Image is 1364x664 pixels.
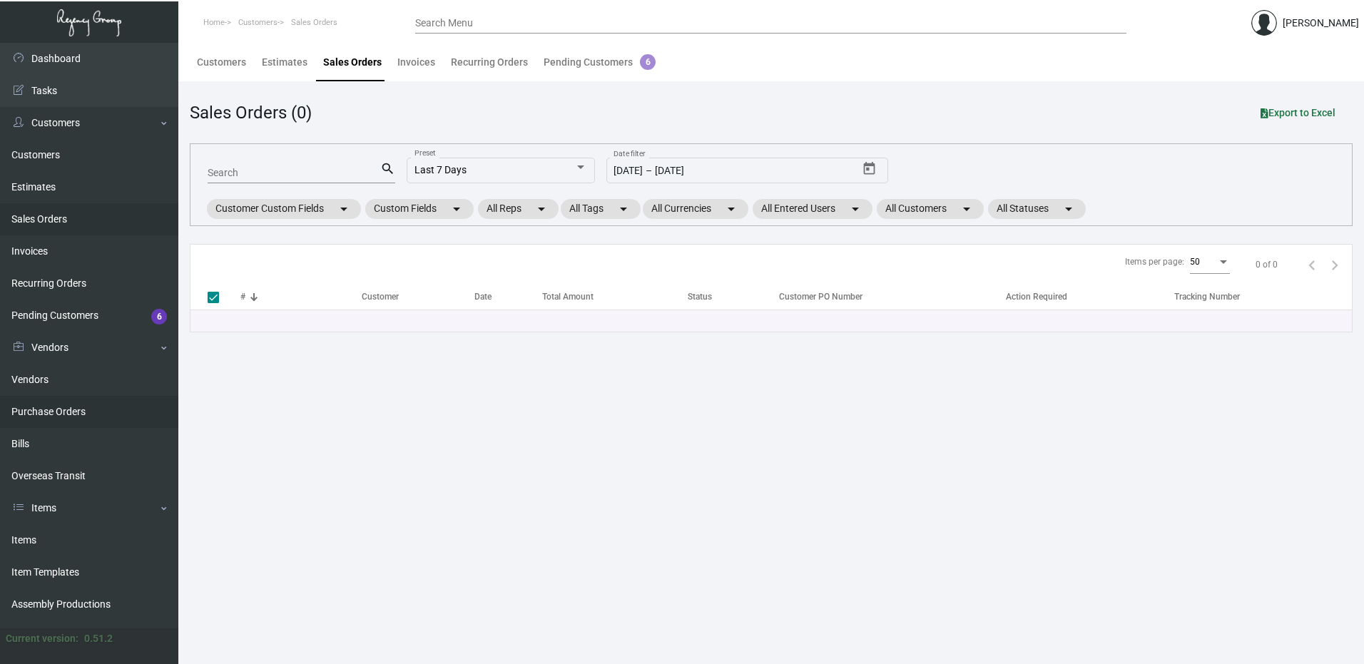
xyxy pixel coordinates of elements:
[478,199,559,219] mat-chip: All Reps
[1174,290,1240,303] div: Tracking Number
[1251,10,1277,36] img: admin@bootstrapmaster.com
[84,631,113,646] div: 0.51.2
[474,290,492,303] div: Date
[779,290,862,303] div: Customer PO Number
[190,100,312,126] div: Sales Orders (0)
[857,158,880,180] button: Open calendar
[451,55,528,70] div: Recurring Orders
[397,55,435,70] div: Invoices
[1261,107,1335,118] span: Export to Excel
[646,165,652,177] span: –
[561,199,641,219] mat-chip: All Tags
[1256,258,1278,271] div: 0 of 0
[1006,290,1067,303] div: Action Required
[1249,100,1347,126] button: Export to Excel
[614,165,643,177] input: Start date
[1190,257,1200,267] span: 50
[207,199,361,219] mat-chip: Customer Custom Fields
[414,164,467,175] span: Last 7 Days
[655,165,774,177] input: End date
[380,160,395,178] mat-icon: search
[1323,253,1346,276] button: Next page
[1006,290,1174,303] div: Action Required
[723,200,740,218] mat-icon: arrow_drop_down
[1174,290,1352,303] div: Tracking Number
[262,55,307,70] div: Estimates
[1060,200,1077,218] mat-icon: arrow_drop_down
[365,199,474,219] mat-chip: Custom Fields
[779,290,1006,303] div: Customer PO Number
[240,290,362,303] div: #
[847,200,864,218] mat-icon: arrow_drop_down
[533,200,550,218] mat-icon: arrow_drop_down
[335,200,352,218] mat-icon: arrow_drop_down
[643,199,748,219] mat-chip: All Currencies
[238,18,278,27] span: Customers
[988,199,1086,219] mat-chip: All Statuses
[362,290,399,303] div: Customer
[688,290,772,303] div: Status
[6,631,78,646] div: Current version:
[958,200,975,218] mat-icon: arrow_drop_down
[615,200,632,218] mat-icon: arrow_drop_down
[542,290,594,303] div: Total Amount
[474,290,542,303] div: Date
[203,18,225,27] span: Home
[323,55,382,70] div: Sales Orders
[542,290,688,303] div: Total Amount
[197,55,246,70] div: Customers
[240,290,245,303] div: #
[362,290,475,303] div: Customer
[1190,257,1230,267] mat-select: Items per page:
[753,199,872,219] mat-chip: All Entered Users
[688,290,712,303] div: Status
[1301,253,1323,276] button: Previous page
[1125,255,1184,268] div: Items per page:
[544,55,656,70] div: Pending Customers
[448,200,465,218] mat-icon: arrow_drop_down
[877,199,984,219] mat-chip: All Customers
[1283,16,1359,31] div: [PERSON_NAME]
[291,18,337,27] span: Sales Orders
